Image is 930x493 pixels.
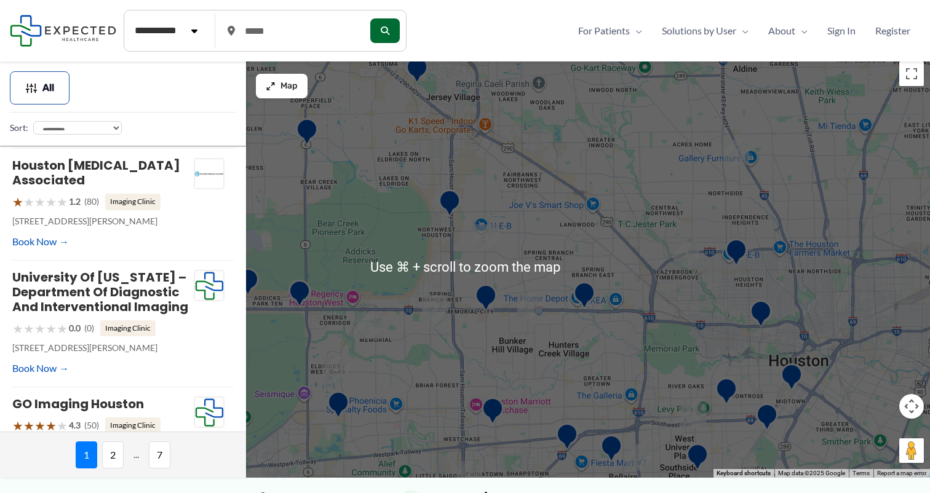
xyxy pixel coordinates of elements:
[12,269,188,315] a: University Of [US_STATE] – Department of Diagnostic and Interventional Imaging
[686,443,709,475] div: Green Imaging
[57,414,68,437] span: ★
[280,81,298,92] span: Map
[12,191,23,213] span: ★
[12,414,23,437] span: ★
[756,403,778,435] div: Picture Perfect 3D/4D Ultrasound Imaging
[327,391,349,422] div: Westchase MRI &#038; Diagnostic Imaging Center
[296,118,318,149] div: Polaris Ultrasound II
[12,317,23,340] span: ★
[46,191,57,213] span: ★
[84,320,94,336] span: (0)
[877,470,926,476] a: Report a map error
[129,441,144,468] span: ...
[736,22,749,40] span: Menu Toggle
[827,22,856,40] span: Sign In
[715,377,737,409] div: GO Imaging Houston
[194,159,224,189] img: Houston Radiology Associated
[406,56,428,87] div: Texas Advanced Imaging
[875,22,910,40] span: Register
[12,395,144,412] a: GO Imaging Houston
[323,357,349,382] div: 4
[439,189,461,221] div: Edloe Health &#8211; West Houston
[46,414,57,437] span: ★
[84,417,99,433] span: (50)
[256,74,308,98] button: Map
[42,84,54,92] span: All
[473,224,499,250] div: 2
[475,284,497,315] div: Memorial Hermann Imaging Center at Memorial City Medical Center
[10,15,116,46] img: Expected Healthcare Logo - side, dark font, small
[69,417,81,433] span: 4.3
[899,394,924,419] button: Map camera controls
[600,435,622,466] div: Bellaire Diagnostic Imaging &#8211; MD Anderson Cancer Center
[12,232,69,251] a: Book Now
[725,239,747,270] div: Houston Medical Imaging
[12,157,180,189] a: Houston [MEDICAL_DATA] Associated
[681,403,707,428] div: 4
[456,461,482,487] div: 2
[57,191,68,213] span: ★
[630,22,642,40] span: Menu Toggle
[899,61,924,86] button: Toggle fullscreen view
[237,268,259,299] div: IRIS Radiology, LP
[57,317,68,340] span: ★
[674,242,699,267] div: 2
[105,194,161,210] span: Imaging Clinic
[105,417,161,433] span: Imaging Clinic
[758,22,817,40] a: AboutMenu Toggle
[266,81,276,91] img: Maximize
[723,140,749,165] div: 2
[46,317,57,340] span: ★
[578,22,630,40] span: For Patients
[865,22,920,40] a: Register
[662,22,736,40] span: Solutions by User
[750,300,772,331] div: Memorial Hermann Imaging Center at Convenient Care Center in Greater Heights
[729,451,755,476] div: 11
[34,191,46,213] span: ★
[899,438,924,463] button: Drag Pegman onto the map to open Street View
[422,295,448,321] div: 3
[34,414,46,437] span: ★
[12,213,194,229] p: [STREET_ADDRESS][PERSON_NAME]
[23,414,34,437] span: ★
[652,22,758,40] a: Solutions by UserMenu Toggle
[34,317,46,340] span: ★
[573,282,595,313] div: Houston Methodist Imaging Center in Spring Branch
[556,423,578,454] div: Dynamic MRI
[795,22,808,40] span: Menu Toggle
[84,194,99,210] span: (80)
[10,71,70,105] button: All
[568,22,652,40] a: For PatientsMenu Toggle
[12,340,194,356] p: [STREET_ADDRESS][PERSON_NAME]
[12,359,69,377] a: Book Now
[482,397,504,428] div: Excel Diagnostic Imaging Clinics
[717,469,771,478] button: Keyboard shortcuts
[102,441,124,468] span: 2
[852,470,870,476] a: Terms
[149,441,170,468] span: 7
[10,120,28,136] label: Sort:
[817,22,865,40] a: Sign In
[69,320,81,336] span: 0.0
[194,270,224,301] img: Expected Healthcare Logo
[76,441,97,468] span: 1
[781,363,803,395] div: Midtown Houston Open MRI &#038; X-Ray
[357,314,383,339] div: 2
[23,317,34,340] span: ★
[194,397,224,428] img: Expected Healthcare Logo
[25,82,38,94] img: Filter
[768,22,795,40] span: About
[517,293,543,319] div: 3
[23,191,34,213] span: ★
[778,470,845,476] span: Map data ©2025 Google
[288,280,311,311] div: Diagnostic Imaging West Houston &#8211; MD Anderson Cancer Center
[626,444,651,470] div: 3
[69,194,81,210] span: 1.2
[100,320,156,336] span: Imaging Clinic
